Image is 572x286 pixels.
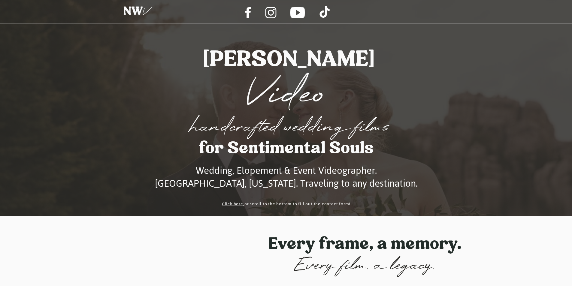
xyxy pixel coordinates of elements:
a: , [243,200,244,208]
h2: Every film, a legacy. [276,256,454,277]
a: Click here [222,200,243,208]
h1: [PERSON_NAME] [161,48,416,69]
h3: Wedding, Elopement & Event Videographer. [GEOGRAPHIC_DATA], [US_STATE]. Traveling to any destinat... [126,164,446,191]
h1: Video [232,74,340,116]
h2: handcrafted wedding films [140,118,440,140]
h1: for Sentimental Souls [188,140,385,158]
h2: Every frame, a memory. [260,236,470,256]
p: or scroll to the bottom to fill out the contact form! [197,200,375,209]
